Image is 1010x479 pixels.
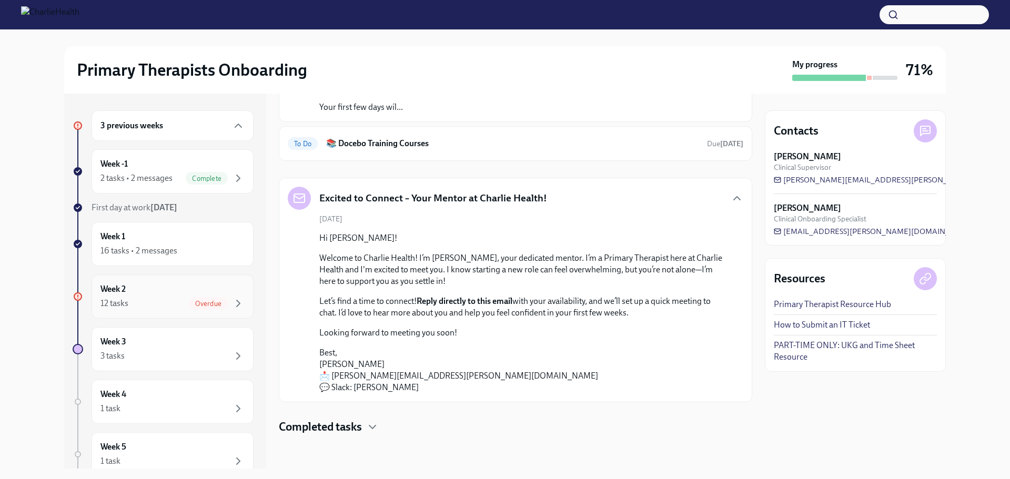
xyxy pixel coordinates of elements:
[774,151,841,162] strong: [PERSON_NAME]
[100,172,173,184] div: 2 tasks • 2 messages
[326,138,699,149] h6: 📚 Docebo Training Courses
[100,389,126,400] h6: Week 4
[73,380,254,424] a: Week 41 task
[319,295,726,319] p: Let’s find a time to connect! with your availability, and we’ll set up a quick meeting to chat. I...
[92,202,177,212] span: First day at work
[73,432,254,476] a: Week 51 task
[774,319,870,331] a: How to Submit an IT Ticket
[73,327,254,371] a: Week 33 tasks
[720,139,743,148] strong: [DATE]
[100,441,126,453] h6: Week 5
[774,214,866,224] span: Clinical Onboarding Specialist
[73,274,254,319] a: Week 212 tasksOverdue
[150,202,177,212] strong: [DATE]
[417,296,512,306] strong: Reply directly to this email
[319,327,726,339] p: Looking forward to meeting you soon!
[319,191,547,205] h5: Excited to Connect – Your Mentor at Charlie Health!
[792,59,837,70] strong: My progress
[279,419,752,435] div: Completed tasks
[774,226,975,237] a: [EMAIL_ADDRESS][PERSON_NAME][DOMAIN_NAME]
[319,347,726,393] p: Best, [PERSON_NAME] 📩 [PERSON_NAME][EMAIL_ADDRESS][PERSON_NAME][DOMAIN_NAME] 💬 Slack: [PERSON_NAME]
[73,222,254,266] a: Week 116 tasks • 2 messages
[774,299,891,310] a: Primary Therapist Resource Hub
[100,336,126,348] h6: Week 3
[707,139,743,149] span: August 12th, 2025 07:00
[774,340,937,363] a: PART-TIME ONLY: UKG and Time Sheet Resource
[100,403,120,414] div: 1 task
[100,231,125,242] h6: Week 1
[319,101,550,113] p: Your first few days wil...
[73,202,254,213] a: First day at work[DATE]
[189,300,228,308] span: Overdue
[77,59,307,80] h2: Primary Therapists Onboarding
[100,245,177,257] div: 16 tasks • 2 messages
[100,158,128,170] h6: Week -1
[100,120,163,131] h6: 3 previous weeks
[100,283,126,295] h6: Week 2
[288,135,743,152] a: To Do📚 Docebo Training CoursesDue[DATE]
[774,271,825,287] h4: Resources
[319,252,726,287] p: Welcome to Charlie Health! I’m [PERSON_NAME], your dedicated mentor. I’m a Primary Therapist here...
[100,298,128,309] div: 12 tasks
[774,202,841,214] strong: [PERSON_NAME]
[707,139,743,148] span: Due
[279,419,362,435] h4: Completed tasks
[73,149,254,193] a: Week -12 tasks • 2 messagesComplete
[319,214,342,224] span: [DATE]
[774,123,819,139] h4: Contacts
[100,455,120,467] div: 1 task
[186,175,228,182] span: Complete
[92,110,254,141] div: 3 previous weeks
[319,232,726,244] p: Hi [PERSON_NAME]!
[906,60,933,79] h3: 71%
[288,140,318,148] span: To Do
[100,350,125,362] div: 3 tasks
[774,162,831,172] span: Clinical Supervisor
[21,6,79,23] img: CharlieHealth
